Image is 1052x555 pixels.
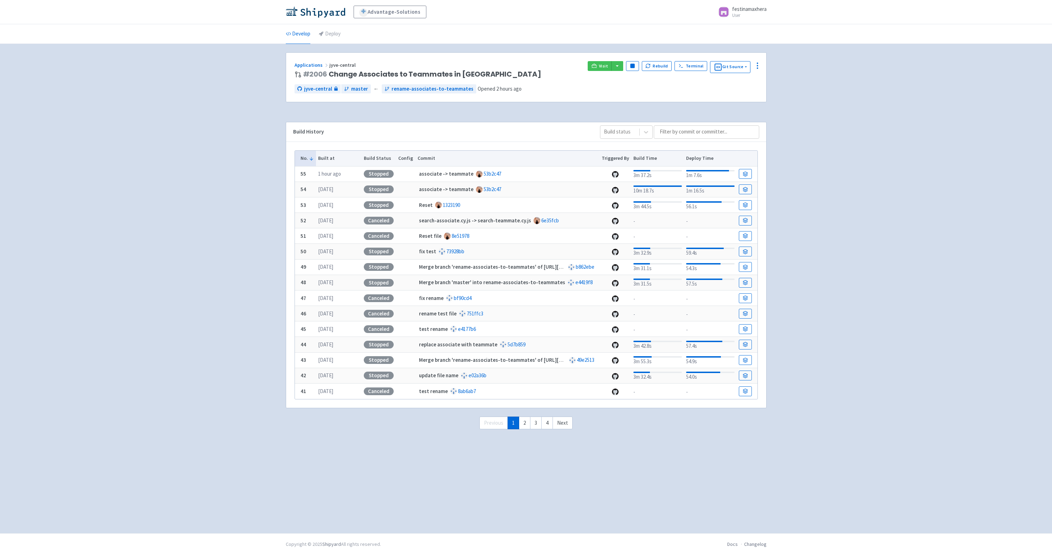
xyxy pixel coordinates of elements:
[739,355,751,365] a: Build Details
[575,279,593,286] a: e4419f8
[419,233,441,239] strong: Reset file
[301,388,306,394] b: 41
[633,325,682,334] div: -
[419,202,433,208] strong: Reset
[633,184,682,195] div: 10m 18.7s
[318,326,333,332] time: [DATE]
[301,186,306,192] b: 54
[739,169,751,179] a: Build Details
[318,388,333,394] time: [DATE]
[686,387,734,396] div: -
[458,326,476,332] a: e4177b6
[318,186,333,192] time: [DATE]
[415,151,599,166] th: Commit
[452,233,469,239] a: 8e51978
[642,61,672,71] button: Rebuild
[633,262,682,273] div: 3m 31.1s
[739,386,751,396] a: Build Details
[633,294,682,303] div: -
[318,372,333,379] time: [DATE]
[341,84,371,94] a: master
[364,232,394,240] div: Canceled
[732,13,767,18] small: User
[301,357,306,363] b: 43
[301,341,306,348] b: 44
[419,217,531,224] strong: search-associate.cy.js -> search-teammate.cy.js
[419,186,473,192] strong: associate -> teammate
[301,263,306,270] b: 49
[443,202,460,208] a: 1323190
[318,248,333,255] time: [DATE]
[419,295,444,301] strong: fix rename
[316,151,362,166] th: Built at
[286,6,345,18] img: Shipyard logo
[484,186,501,192] a: 53b2c47
[354,6,426,18] a: Advantage-Solutions
[364,372,394,379] div: Stopped
[293,128,589,136] div: Build History
[631,151,684,166] th: Build Time
[419,263,689,270] strong: Merge branch 'rename-associates-to-teammates' of [URL][DOMAIN_NAME] into rename-associates-to-tea...
[626,61,639,71] button: Pause
[478,85,522,92] span: Opened
[392,85,473,93] span: rename-associates-to-teammates
[739,278,751,288] a: Build Details
[362,151,396,166] th: Build Status
[469,372,486,379] a: e02a36b
[446,248,464,255] a: 73928bb
[739,200,751,210] a: Build Details
[686,216,734,226] div: -
[364,248,394,255] div: Stopped
[684,151,737,166] th: Deploy Time
[364,263,394,271] div: Stopped
[739,324,751,334] a: Build Details
[599,63,608,69] span: Visit
[686,169,734,179] div: 1m 7.6s
[364,185,394,193] div: Stopped
[508,341,525,348] a: 5d7b859
[454,295,471,301] a: bf90cd4
[633,370,682,381] div: 3m 32.4s
[686,325,734,334] div: -
[686,262,734,273] div: 54.3s
[484,170,501,177] a: 53b2c47
[364,387,394,395] div: Canceled
[686,200,734,211] div: 56.1s
[686,355,734,366] div: 54.9s
[301,326,306,332] b: 45
[318,310,333,317] time: [DATE]
[654,125,759,139] input: Filter by commit or committer...
[364,356,394,364] div: Stopped
[633,216,682,226] div: -
[744,541,767,547] a: Changelog
[576,263,594,270] a: b862ebe
[318,217,333,224] time: [DATE]
[318,357,333,363] time: [DATE]
[419,279,565,286] strong: Merge branch 'master' into rename-associates-to-teammates
[364,217,394,224] div: Canceled
[364,341,394,348] div: Stopped
[318,341,333,348] time: [DATE]
[329,62,357,68] span: jyve-central
[599,151,631,166] th: Triggered By
[374,85,379,93] span: ←
[301,295,306,301] b: 47
[303,69,327,79] a: #2006
[318,295,333,301] time: [DATE]
[304,85,332,93] span: jyve-central
[519,417,530,430] a: 2
[732,6,767,12] span: festinamaxhera
[727,541,738,547] a: Docs
[739,262,751,272] a: Build Details
[633,309,682,319] div: -
[301,372,306,379] b: 42
[739,371,751,380] a: Build Details
[686,277,734,288] div: 57.5s
[508,417,519,430] a: 1
[577,357,594,363] a: 49e2513
[739,231,751,241] a: Build Details
[496,85,522,92] time: 2 hours ago
[686,294,734,303] div: -
[301,248,306,255] b: 50
[319,24,341,44] a: Deploy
